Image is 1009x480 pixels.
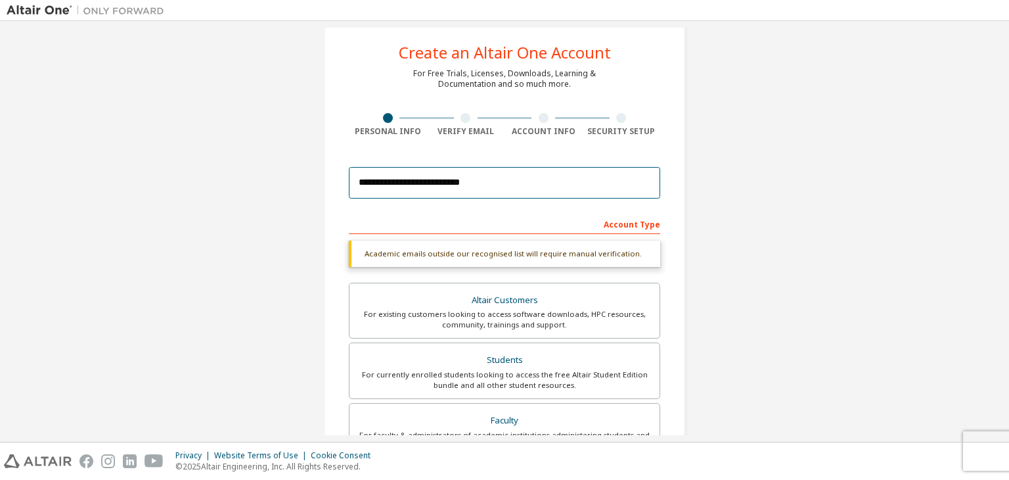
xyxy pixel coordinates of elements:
div: For existing customers looking to access software downloads, HPC resources, community, trainings ... [357,309,652,330]
img: Altair One [7,4,171,17]
div: Privacy [175,450,214,461]
div: Create an Altair One Account [399,45,611,60]
img: facebook.svg [79,454,93,468]
div: Altair Customers [357,291,652,310]
div: Website Terms of Use [214,450,311,461]
img: altair_logo.svg [4,454,72,468]
div: Cookie Consent [311,450,378,461]
img: youtube.svg [145,454,164,468]
div: For Free Trials, Licenses, Downloads, Learning & Documentation and so much more. [413,68,596,89]
div: Account Info [504,126,583,137]
img: instagram.svg [101,454,115,468]
div: Account Type [349,213,660,234]
div: For faculty & administrators of academic institutions administering students and accessing softwa... [357,430,652,451]
div: Faculty [357,412,652,430]
div: For currently enrolled students looking to access the free Altair Student Edition bundle and all ... [357,370,652,391]
div: Academic emails outside our recognised list will require manual verification. [349,241,660,267]
div: Students [357,351,652,370]
img: linkedin.svg [123,454,137,468]
div: Security Setup [583,126,661,137]
div: Verify Email [427,126,505,137]
div: Personal Info [349,126,427,137]
p: © 2025 Altair Engineering, Inc. All Rights Reserved. [175,461,378,472]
